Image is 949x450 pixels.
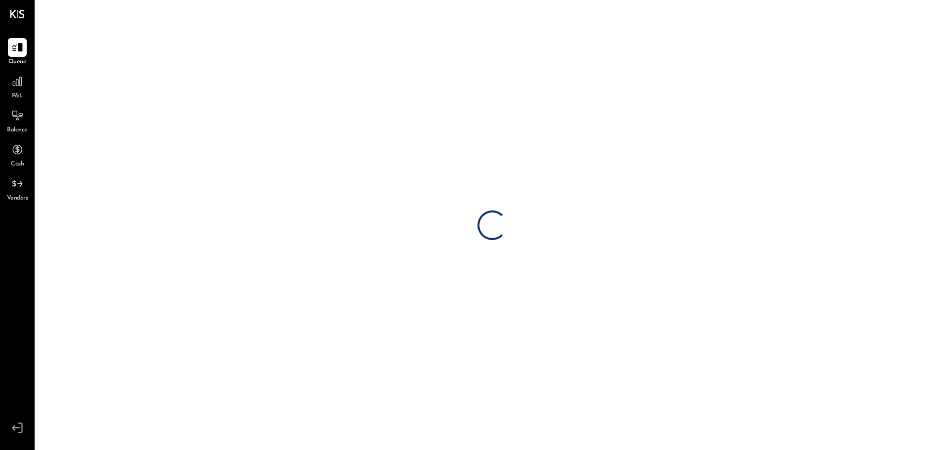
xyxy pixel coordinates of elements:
span: Vendors [7,194,28,203]
a: Queue [0,38,34,67]
span: Queue [8,58,27,67]
a: P&L [0,72,34,101]
a: Vendors [0,174,34,203]
span: Balance [7,126,28,135]
span: Cash [11,160,24,169]
a: Cash [0,140,34,169]
a: Balance [0,106,34,135]
span: P&L [12,92,23,101]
